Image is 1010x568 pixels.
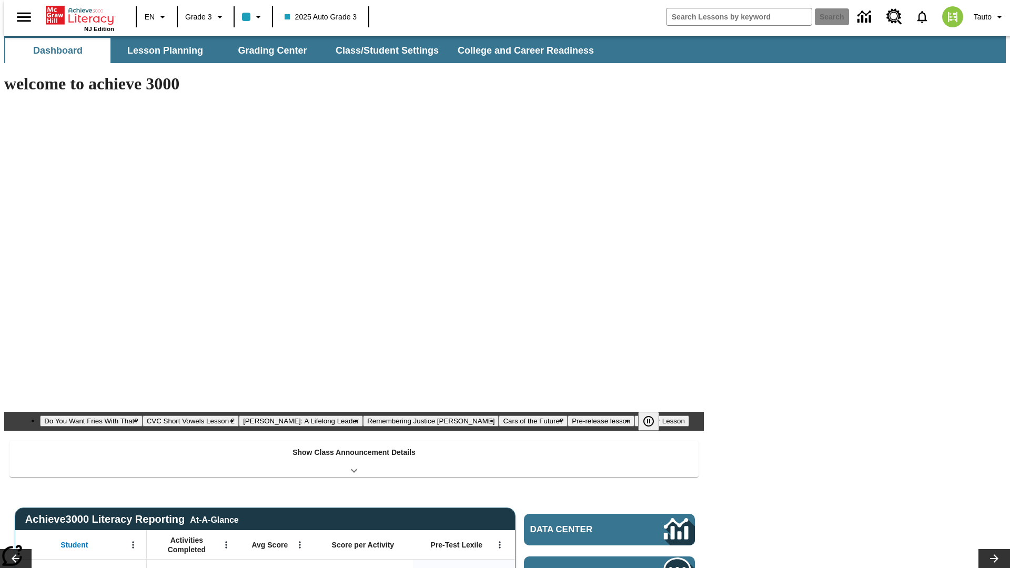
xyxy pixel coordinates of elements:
[568,415,634,427] button: Slide 6 Pre-release lesson
[218,537,234,553] button: Open Menu
[634,415,689,427] button: Slide 7 Career Lesson
[140,7,174,26] button: Language: EN, Select a language
[431,540,483,550] span: Pre-Test Lexile
[908,3,936,31] a: Notifications
[530,524,629,535] span: Data Center
[327,38,447,63] button: Class/Student Settings
[113,38,218,63] button: Lesson Planning
[292,537,308,553] button: Open Menu
[363,415,499,427] button: Slide 4 Remembering Justice O'Connor
[46,4,114,32] div: Home
[46,5,114,26] a: Home
[4,74,704,94] h1: welcome to achieve 3000
[143,415,239,427] button: Slide 2 CVC Short Vowels Lesson 2
[936,3,969,31] button: Select a new avatar
[190,513,238,525] div: At-A-Glance
[851,3,880,32] a: Data Center
[25,513,239,525] span: Achieve3000 Literacy Reporting
[638,412,670,431] div: Pause
[238,7,269,26] button: Class color is light blue. Change class color
[978,549,1010,568] button: Lesson carousel, Next
[4,36,1006,63] div: SubNavbar
[84,26,114,32] span: NJ Edition
[4,38,603,63] div: SubNavbar
[449,38,602,63] button: College and Career Readiness
[524,514,695,545] a: Data Center
[332,540,395,550] span: Score per Activity
[125,537,141,553] button: Open Menu
[185,12,212,23] span: Grade 3
[5,38,110,63] button: Dashboard
[285,12,357,23] span: 2025 Auto Grade 3
[40,415,143,427] button: Slide 1 Do You Want Fries With That?
[499,415,568,427] button: Slide 5 Cars of the Future?
[292,447,416,458] p: Show Class Announcement Details
[60,540,88,550] span: Student
[8,2,39,33] button: Open side menu
[152,535,221,554] span: Activities Completed
[969,7,1010,26] button: Profile/Settings
[145,12,155,23] span: EN
[638,412,659,431] button: Pause
[974,12,992,23] span: Tauto
[492,537,508,553] button: Open Menu
[880,3,908,31] a: Resource Center, Will open in new tab
[220,38,325,63] button: Grading Center
[239,415,363,427] button: Slide 3 Dianne Feinstein: A Lifelong Leader
[251,540,288,550] span: Avg Score
[9,441,699,477] div: Show Class Announcement Details
[666,8,812,25] input: search field
[942,6,963,27] img: avatar image
[181,7,230,26] button: Grade: Grade 3, Select a grade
